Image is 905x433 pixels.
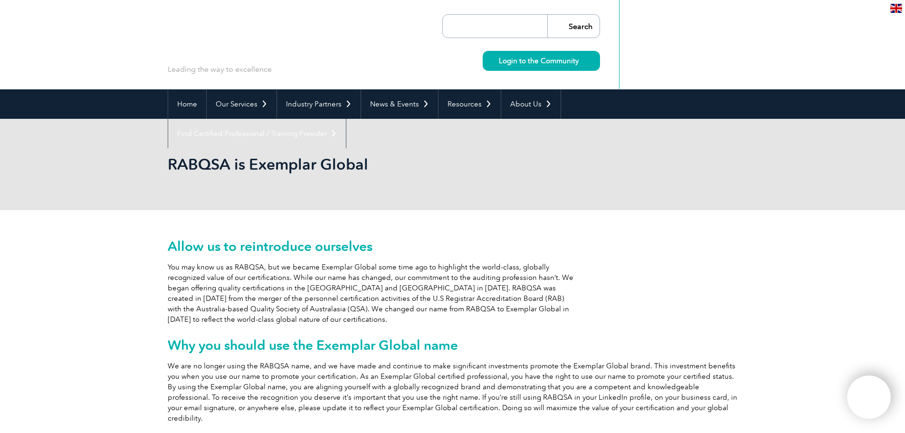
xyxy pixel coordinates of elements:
a: News & Events [361,89,438,119]
p: We are no longer using the RABQSA name, and we have made and continue to make significant investm... [168,361,738,423]
h2: Allow us to reintroduce ourselves [168,239,738,254]
h2: RABQSA is Exemplar Global [168,157,567,172]
a: Our Services [207,89,276,119]
a: Industry Partners [277,89,361,119]
p: You may know us as RABQSA, but we became Exemplar Global some time ago to highlight the world-cla... [168,262,738,325]
img: en [890,4,902,13]
a: Resources [438,89,501,119]
a: Find Certified Professional / Training Provider [168,119,346,148]
a: Login to the Community [483,51,600,71]
img: svg+xml;nitro-empty-id=MTMyOToxMTY=-1;base64,PHN2ZyB2aWV3Qm94PSIwIDAgNDAwIDQwMCIgd2lkdGg9IjQwMCIg... [857,385,881,409]
h2: Why you should use the Exemplar Global name [168,337,738,353]
p: Leading the way to excellence [168,64,272,75]
img: svg+xml;nitro-empty-id=MzU1OjIyMw==-1;base64,PHN2ZyB2aWV3Qm94PSIwIDAgMTEgMTEiIHdpZHRoPSIxMSIgaGVp... [579,58,584,63]
input: Search [547,15,600,38]
a: About Us [501,89,561,119]
a: Home [168,89,206,119]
